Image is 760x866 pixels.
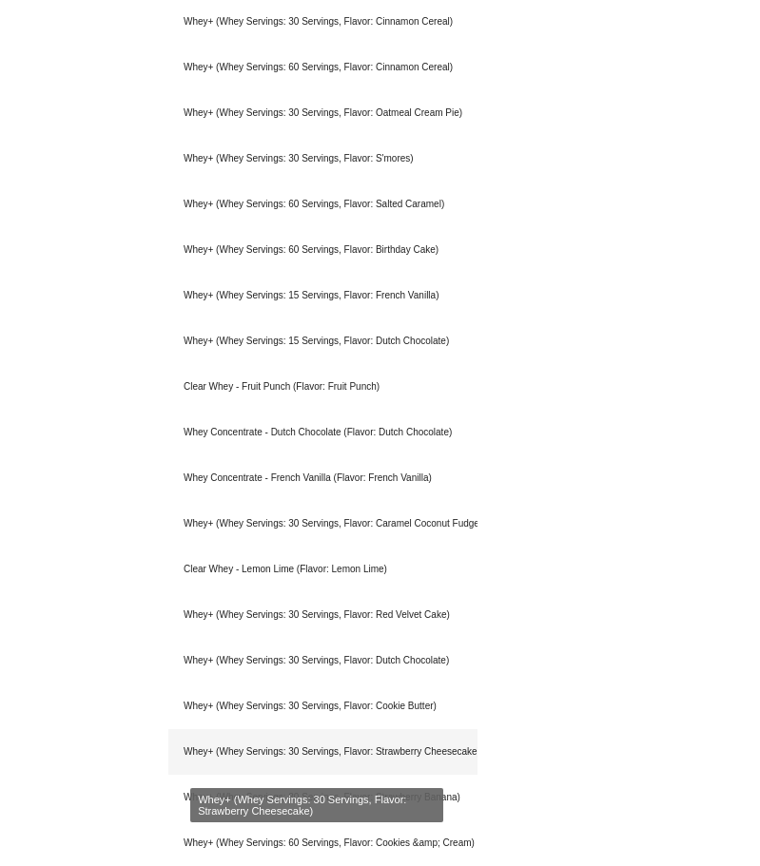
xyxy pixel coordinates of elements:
[168,45,477,90] div: Whey+ (Whey Servings: 60 Servings, Flavor: Cinnamon Cereal)
[168,683,477,729] div: Whey+ (Whey Servings: 30 Servings, Flavor: Cookie Butter)
[168,136,477,182] div: Whey+ (Whey Servings: 30 Servings, Flavor: S'mores)
[168,364,477,410] div: Clear Whey - Fruit Punch (Flavor: Fruit Punch)
[168,820,477,866] div: Whey+ (Whey Servings: 60 Servings, Flavor: Cookies &amp; Cream)
[168,90,477,136] div: Whey+ (Whey Servings: 30 Servings, Flavor: Oatmeal Cream Pie)
[168,410,477,455] div: Whey Concentrate - Dutch Chocolate (Flavor: Dutch Chocolate)
[168,729,477,775] div: Whey+ (Whey Servings: 30 Servings, Flavor: Strawberry Cheesecake)
[168,547,477,592] div: Clear Whey - Lemon Lime (Flavor: Lemon Lime)
[168,455,477,501] div: Whey Concentrate - French Vanilla (Flavor: French Vanilla)
[168,227,477,273] div: Whey+ (Whey Servings: 60 Servings, Flavor: Birthday Cake)
[168,775,477,820] div: Whey+ (Whey Servings: 30 Servings, Flavor: Strawberry Banana)
[168,182,477,227] div: Whey+ (Whey Servings: 60 Servings, Flavor: Salted Caramel)
[168,273,477,318] div: Whey+ (Whey Servings: 15 Servings, Flavor: French Vanilla)
[168,501,477,547] div: Whey+ (Whey Servings: 30 Servings, Flavor: Caramel Coconut Fudge Cookie)
[168,592,477,638] div: Whey+ (Whey Servings: 30 Servings, Flavor: Red Velvet Cake)
[168,318,477,364] div: Whey+ (Whey Servings: 15 Servings, Flavor: Dutch Chocolate)
[168,638,477,683] div: Whey+ (Whey Servings: 30 Servings, Flavor: Dutch Chocolate)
